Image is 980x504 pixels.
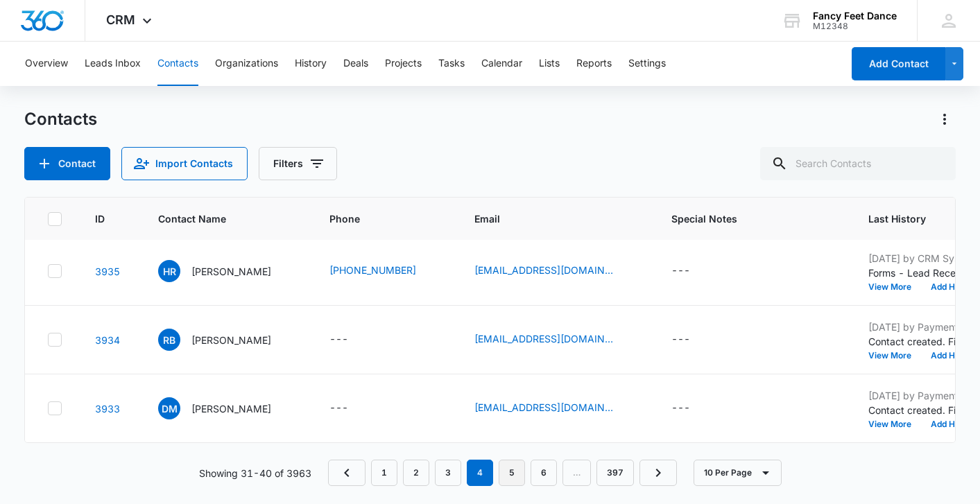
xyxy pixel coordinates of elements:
p: Showing 31-40 of 3963 [199,466,311,480]
button: History [295,42,327,86]
div: Phone - (929) 777-4720 - Select to Edit Field [329,263,441,279]
h1: Contacts [24,109,97,130]
a: Next Page [639,460,677,486]
a: Navigate to contact details page for Diana Montoya [95,403,120,415]
div: Contact Name - Hilda Reyes - Select to Edit Field [158,260,296,282]
button: Tasks [438,42,465,86]
span: Email [474,211,618,226]
button: Lists [539,42,560,86]
p: [PERSON_NAME] [191,401,271,416]
span: ID [95,211,105,226]
button: Actions [934,108,956,130]
a: [EMAIL_ADDRESS][DOMAIN_NAME] [474,400,613,415]
button: Leads Inbox [85,42,141,86]
div: account id [813,21,897,31]
button: Import Contacts [121,147,248,180]
button: 10 Per Page [694,460,782,486]
div: Contact Name - Diana Montoya - Select to Edit Field [158,397,296,419]
button: Settings [628,42,666,86]
div: Phone - - Select to Edit Field [329,331,373,348]
div: account name [813,10,897,21]
div: Special Notes - - Select to Edit Field [671,263,715,279]
button: View More [868,351,921,360]
input: Search Contacts [760,147,956,180]
button: Projects [385,42,422,86]
a: Page 397 [596,460,634,486]
nav: Pagination [328,460,677,486]
p: [PERSON_NAME] [191,264,271,279]
a: Page 5 [499,460,525,486]
button: Filters [259,147,337,180]
button: Calendar [481,42,522,86]
div: --- [671,331,690,348]
a: [EMAIL_ADDRESS][DOMAIN_NAME] [474,331,613,346]
button: Add Contact [24,147,110,180]
a: Page 2 [403,460,429,486]
button: View More [868,283,921,291]
div: Phone - - Select to Edit Field [329,400,373,417]
a: Navigate to contact details page for Rava Blackwell [95,334,120,346]
a: Page 1 [371,460,397,486]
em: 4 [467,460,493,486]
button: Reports [576,42,612,86]
a: [EMAIL_ADDRESS][DOMAIN_NAME] [474,263,613,277]
span: Special Notes [671,211,815,226]
p: [PERSON_NAME] [191,333,271,347]
div: --- [671,263,690,279]
div: --- [671,400,690,417]
span: RB [158,329,180,351]
span: Contact Name [158,211,276,226]
div: Email - ravakb@yahoo.com - Select to Edit Field [474,331,638,348]
a: Page 6 [531,460,557,486]
button: Deals [343,42,368,86]
div: Special Notes - - Select to Edit Field [671,331,715,348]
button: Organizations [215,42,278,86]
button: Contacts [157,42,198,86]
div: Contact Name - Rava Blackwell - Select to Edit Field [158,329,296,351]
div: Special Notes - - Select to Edit Field [671,400,715,417]
button: Overview [25,42,68,86]
div: --- [329,331,348,348]
a: Navigate to contact details page for Hilda Reyes [95,266,120,277]
span: DM [158,397,180,419]
div: Email - dianamontoya21@gmail.com - Select to Edit Field [474,400,638,417]
a: [PHONE_NUMBER] [329,263,416,277]
a: Page 3 [435,460,461,486]
a: Previous Page [328,460,366,486]
span: Phone [329,211,421,226]
div: --- [329,400,348,417]
button: Add Contact [852,47,945,80]
span: HR [158,260,180,282]
div: Email - irmhill22@gmail.com - Select to Edit Field [474,263,638,279]
span: CRM [106,12,135,27]
button: View More [868,420,921,428]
